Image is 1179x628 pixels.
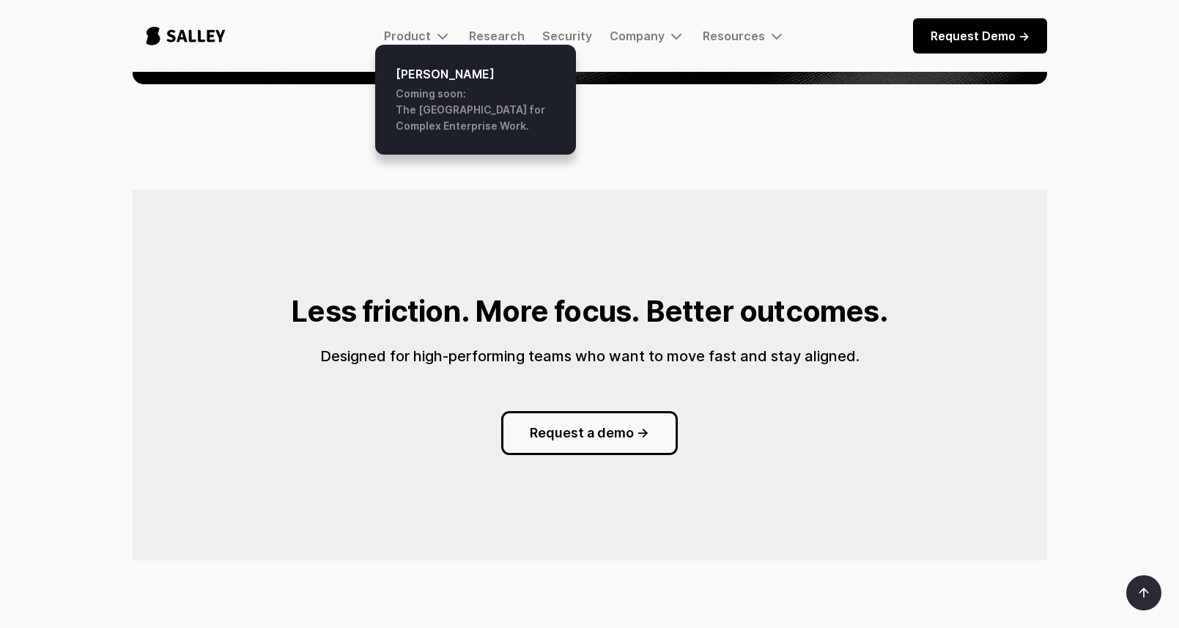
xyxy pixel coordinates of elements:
[610,29,665,43] div: Company
[133,12,239,60] a: home
[320,345,860,367] h4: Designed for high-performing teams who want to move fast and stay aligned.
[469,29,525,43] a: Research
[610,27,685,45] div: Company
[703,27,786,45] div: Resources
[384,53,567,146] a: [PERSON_NAME]Coming soon:The [GEOGRAPHIC_DATA] for Complex Enterprise Work.
[501,411,678,455] a: Request a demo ->
[396,65,555,83] h6: [PERSON_NAME]
[913,18,1047,53] a: Request Demo ->
[375,45,576,155] nav: Product
[384,29,431,43] div: Product
[542,29,592,43] a: Security
[703,29,765,43] div: Resources
[384,27,451,45] div: Product
[396,86,555,134] div: Coming soon: The [GEOGRAPHIC_DATA] for Complex Enterprise Work.
[291,293,888,329] strong: Less friction. More focus. Better outcomes.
